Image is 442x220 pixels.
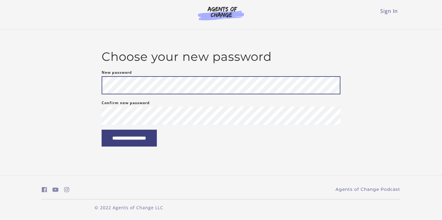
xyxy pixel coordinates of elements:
[380,8,398,14] a: Sign In
[64,187,69,193] i: https://www.instagram.com/agentsofchangeprep/ (Open in a new window)
[64,185,69,194] a: https://www.instagram.com/agentsofchangeprep/ (Open in a new window)
[192,6,250,20] img: Agents of Change Logo
[335,186,400,193] a: Agents of Change Podcast
[102,99,150,107] label: Confirm new password
[102,69,132,76] label: New password
[102,49,341,64] h2: Choose your new password
[42,185,47,194] a: https://www.facebook.com/groups/aswbtestprep (Open in a new window)
[42,187,47,193] i: https://www.facebook.com/groups/aswbtestprep (Open in a new window)
[52,187,59,193] i: https://www.youtube.com/c/AgentsofChangeTestPrepbyMeaganMitchell (Open in a new window)
[42,204,216,211] p: © 2022 Agents of Change LLC
[52,185,59,194] a: https://www.youtube.com/c/AgentsofChangeTestPrepbyMeaganMitchell (Open in a new window)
